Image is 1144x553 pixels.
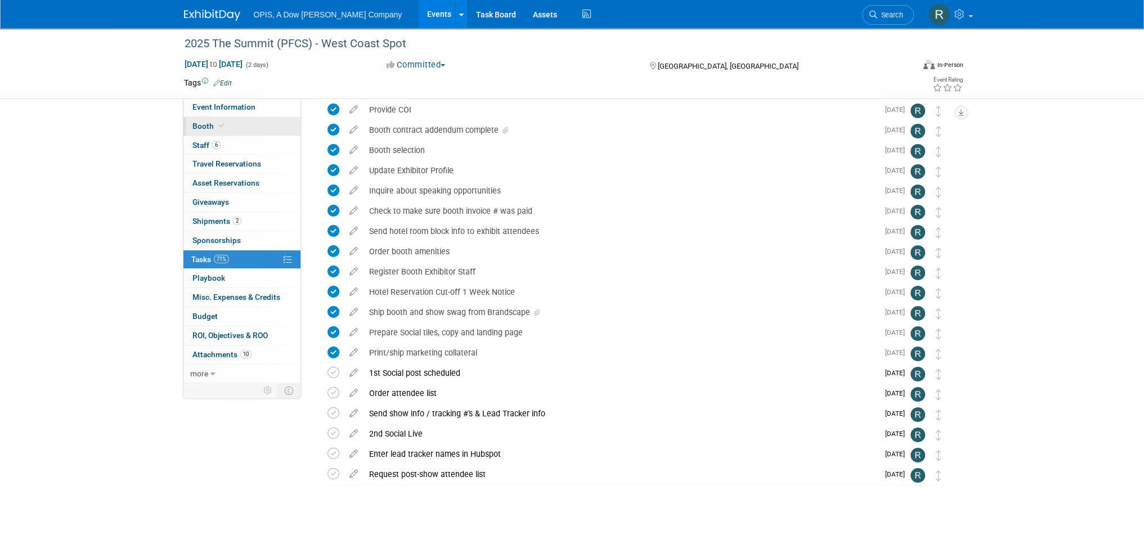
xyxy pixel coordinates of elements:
span: Asset Reservations [192,178,259,187]
a: Booth [183,117,300,136]
i: Move task [936,227,941,238]
a: Sponsorships [183,231,300,250]
i: Move task [936,349,941,359]
i: Move task [936,329,941,339]
a: edit [344,408,364,419]
div: Send show info / tracking #'s & Lead Tracker info [364,404,878,423]
a: Staff6 [183,136,300,155]
img: Renee Ortner [910,225,925,240]
img: Renee Ortner [910,306,925,321]
span: Shipments [192,217,241,226]
span: Booth [192,122,227,131]
i: Move task [936,450,941,461]
div: Booth contract addendum complete [364,120,878,140]
i: Move task [936,106,941,116]
span: [DATE] [885,288,910,296]
div: Print/ship marketing collateral [364,343,878,362]
a: edit [344,145,364,155]
span: [DATE] [885,349,910,357]
a: Shipments2 [183,212,300,231]
i: Move task [936,187,941,197]
img: Format-Inperson.png [923,60,935,69]
a: Budget [183,307,300,326]
span: [GEOGRAPHIC_DATA], [GEOGRAPHIC_DATA] [658,62,798,70]
span: ROI, Objectives & ROO [192,331,268,340]
a: edit [344,449,364,459]
img: Renee Ortner [910,124,925,138]
span: Travel Reservations [192,159,261,168]
span: [DATE] [885,126,910,134]
div: Event Format [847,59,963,75]
img: Renee Ortner [910,144,925,159]
span: Staff [192,141,221,150]
div: In-Person [936,61,963,69]
a: Giveaways [183,193,300,212]
td: Tags [184,77,232,88]
a: edit [344,307,364,317]
i: Move task [936,207,941,218]
span: more [190,369,208,378]
img: Renee Ortner [910,326,925,341]
div: Booth selection [364,141,878,160]
div: Check to make sure booth invoice # was paid [364,201,878,221]
i: Move task [936,126,941,137]
div: Request post-show attendee list [364,465,878,484]
a: more [183,365,300,383]
span: Search [877,11,903,19]
div: Provide COI [364,100,878,119]
div: Order attendee list [364,384,878,403]
span: Sponsorships [192,236,241,245]
div: Ship booth and show swag from Brandscape [364,303,878,322]
span: 71% [214,255,229,263]
i: Move task [936,389,941,400]
a: edit [344,226,364,236]
div: Hotel Reservation Cut-off 1 Week Notice [364,282,878,302]
a: edit [344,186,364,196]
img: Renee Ortner [910,448,925,462]
i: Move task [936,146,941,157]
i: Booth reservation complete [219,123,225,129]
img: Renee Ortner [910,347,925,361]
span: Attachments [192,350,252,359]
a: edit [344,429,364,439]
div: Order booth amenities [364,242,878,261]
span: 10 [240,350,252,358]
span: [DATE] [885,430,910,438]
img: Renee Ortner [910,367,925,381]
td: Personalize Event Tab Strip [258,383,278,398]
a: edit [344,287,364,297]
span: [DATE] [885,207,910,215]
img: Renee Ortner [910,286,925,300]
i: Move task [936,308,941,319]
span: [DATE] [885,268,910,276]
span: Giveaways [192,197,229,206]
span: [DATE] [885,329,910,336]
a: Tasks71% [183,250,300,269]
a: ROI, Objectives & ROO [183,326,300,345]
img: Renee Ortner [910,428,925,442]
a: Travel Reservations [183,155,300,173]
div: 2025 The Summit (PFCS) - West Coast Spot [181,34,897,54]
a: edit [344,246,364,257]
i: Move task [936,470,941,481]
i: Move task [936,410,941,420]
span: [DATE] [885,389,910,397]
span: [DATE] [885,167,910,174]
a: Attachments10 [183,345,300,364]
span: [DATE] [885,187,910,195]
span: 2 [233,217,241,225]
span: Tasks [191,255,229,264]
a: Event Information [183,98,300,116]
div: Prepare Social tiles, copy and landing page [364,323,878,342]
div: Event Rating [932,77,962,83]
span: OPIS, A Dow [PERSON_NAME] Company [254,10,402,19]
img: Renee Ortner [910,245,925,260]
i: Move task [936,268,941,278]
span: [DATE] [885,227,910,235]
img: Renee Ortner [910,185,925,199]
div: 2nd Social Live [364,424,878,443]
button: Committed [383,59,450,71]
img: ExhibitDay [184,10,240,21]
a: edit [344,469,364,479]
span: [DATE] [885,146,910,154]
